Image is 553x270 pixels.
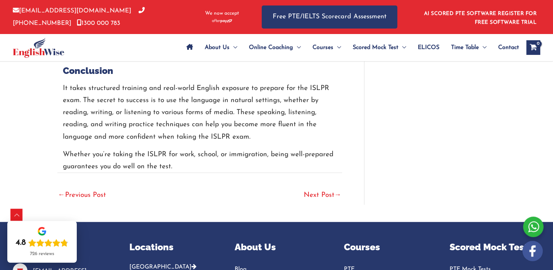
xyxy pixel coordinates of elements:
span: We now accept [205,10,239,17]
a: Next Post [304,188,341,204]
a: CoursesMenu Toggle [307,35,347,60]
a: Time TableMenu Toggle [445,35,492,60]
p: Whether you’re taking the ISLPR for work, school, or immigration, being well-prepared guarantees ... [63,149,337,173]
p: It takes structured training and real-world English exposure to prepare for the ISLPR exam. The s... [63,82,337,143]
p: Courses [344,240,435,254]
a: Online CoachingMenu Toggle [243,35,307,60]
a: [EMAIL_ADDRESS][DOMAIN_NAME] [13,8,131,14]
a: Previous Post [58,188,106,204]
a: View Shopping Cart, empty [526,40,540,55]
span: Courses [313,35,333,60]
img: white-facebook.png [522,241,543,261]
nav: Post navigation [57,173,342,205]
p: Locations [129,240,220,254]
a: ELICOS [412,35,445,60]
span: → [334,192,341,199]
a: AI SCORED PTE SOFTWARE REGISTER FOR FREE SOFTWARE TRIAL [424,11,537,25]
span: Online Coaching [249,35,293,60]
span: Menu Toggle [230,35,237,60]
span: About Us [205,35,230,60]
a: Contact [492,35,519,60]
span: Scored Mock Test [353,35,398,60]
h2: Conclusion [63,65,337,77]
span: Time Table [451,35,479,60]
img: Afterpay-Logo [212,19,232,23]
span: Menu Toggle [479,35,486,60]
span: Menu Toggle [293,35,301,60]
span: Menu Toggle [398,35,406,60]
nav: Site Navigation: Main Menu [181,35,519,60]
span: Menu Toggle [333,35,341,60]
a: Scored Mock TestMenu Toggle [347,35,412,60]
span: ELICOS [418,35,439,60]
span: ← [58,192,65,199]
a: [PHONE_NUMBER] [13,8,145,26]
div: 726 reviews [30,251,54,257]
p: About Us [235,240,326,254]
p: Scored Mock Test [449,240,540,254]
img: cropped-ew-logo [13,38,64,58]
a: Free PTE/IELTS Scorecard Assessment [262,5,397,29]
span: Contact [498,35,519,60]
a: About UsMenu Toggle [199,35,243,60]
div: Rating: 4.8 out of 5 [16,238,68,248]
div: 4.8 [16,238,26,248]
a: 1300 000 783 [77,20,120,26]
aside: Header Widget 1 [420,5,540,29]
